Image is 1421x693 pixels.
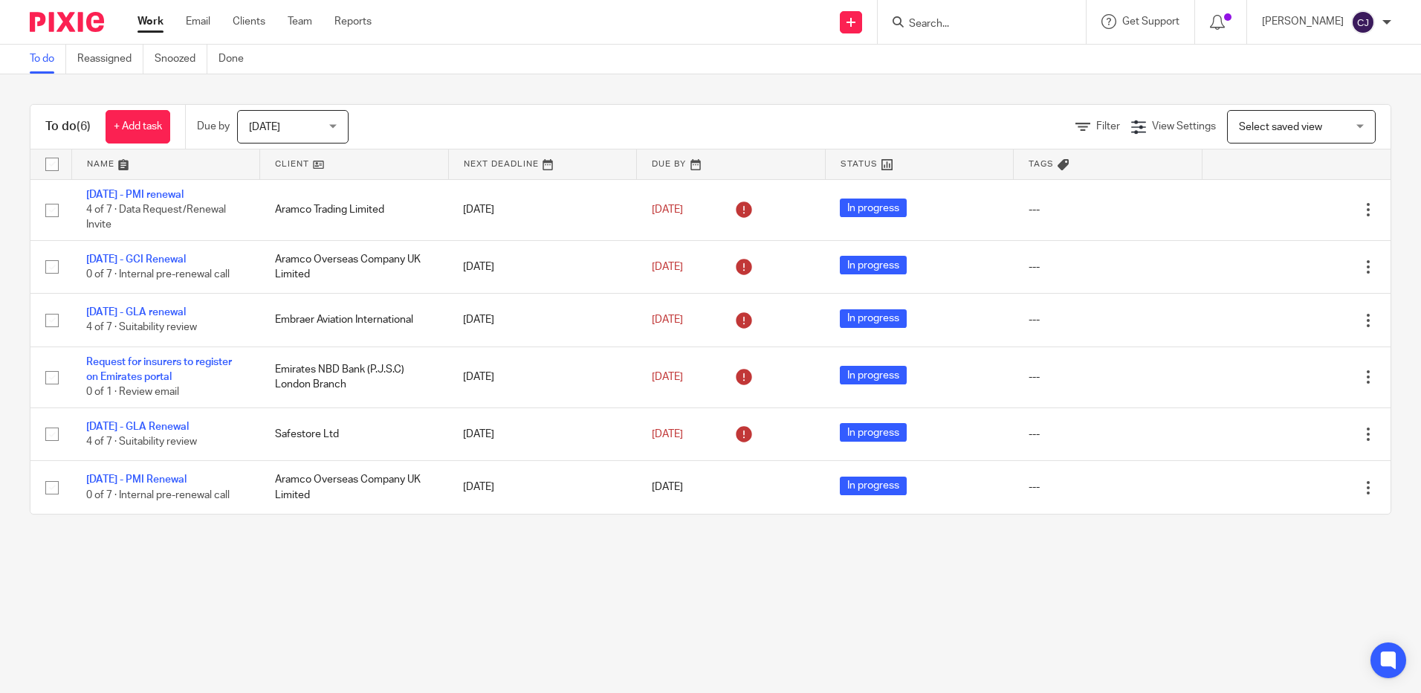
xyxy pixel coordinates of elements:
[86,254,186,265] a: [DATE] - GCI Renewal
[840,309,907,328] span: In progress
[45,119,91,135] h1: To do
[1029,427,1188,442] div: ---
[30,12,104,32] img: Pixie
[334,14,372,29] a: Reports
[86,269,230,280] span: 0 of 7 · Internal pre-renewal call
[86,422,189,432] a: [DATE] - GLA Renewal
[86,387,179,398] span: 0 of 1 · Review email
[260,461,449,514] td: Aramco Overseas Company UK Limited
[448,461,637,514] td: [DATE]
[1029,202,1188,217] div: ---
[1029,480,1188,494] div: ---
[1029,260,1188,274] div: ---
[86,204,226,231] span: 4 of 7 · Data Request/Renewal Invite
[288,14,312,29] a: Team
[186,14,210,29] a: Email
[1122,16,1179,27] span: Get Support
[86,474,187,485] a: [DATE] - PMI Renewal
[137,14,164,29] a: Work
[448,346,637,407] td: [DATE]
[260,240,449,293] td: Aramco Overseas Company UK Limited
[652,262,683,272] span: [DATE]
[86,490,230,500] span: 0 of 7 · Internal pre-renewal call
[448,408,637,461] td: [DATE]
[652,372,683,382] span: [DATE]
[448,294,637,346] td: [DATE]
[249,122,280,132] span: [DATE]
[1029,312,1188,327] div: ---
[233,14,265,29] a: Clients
[1239,122,1322,132] span: Select saved view
[77,45,143,74] a: Reassigned
[260,408,449,461] td: Safestore Ltd
[260,294,449,346] td: Embraer Aviation International
[1152,121,1216,132] span: View Settings
[106,110,170,144] a: + Add task
[86,357,232,382] a: Request for insurers to register on Emirates portal
[840,423,907,442] span: In progress
[1096,121,1120,132] span: Filter
[840,256,907,274] span: In progress
[86,307,186,318] a: [DATE] - GLA renewal
[1029,370,1188,384] div: ---
[652,483,683,493] span: [DATE]
[652,429,683,439] span: [DATE]
[840,366,907,384] span: In progress
[86,190,184,200] a: [DATE] - PMI renewal
[652,315,683,325] span: [DATE]
[448,179,637,240] td: [DATE]
[86,323,197,333] span: 4 of 7 · Suitability review
[907,18,1041,31] input: Search
[30,45,66,74] a: To do
[260,346,449,407] td: Emirates NBD Bank (P.J.S.C) London Branch
[840,477,907,495] span: In progress
[652,204,683,215] span: [DATE]
[260,179,449,240] td: Aramco Trading Limited
[1262,14,1344,29] p: [PERSON_NAME]
[77,120,91,132] span: (6)
[219,45,255,74] a: Done
[840,199,907,217] span: In progress
[197,119,230,134] p: Due by
[86,436,197,447] span: 4 of 7 · Suitability review
[448,240,637,293] td: [DATE]
[155,45,207,74] a: Snoozed
[1351,10,1375,34] img: svg%3E
[1029,160,1054,168] span: Tags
